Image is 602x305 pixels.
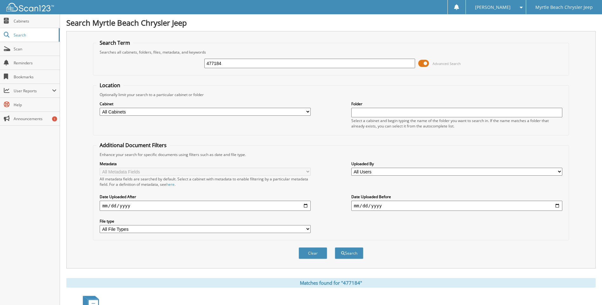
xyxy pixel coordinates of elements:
[96,39,133,46] legend: Search Term
[166,182,175,187] a: here
[351,161,562,166] label: Uploaded By
[96,49,565,55] div: Searches all cabinets, folders, files, metadata, and keywords
[351,101,562,107] label: Folder
[100,201,311,211] input: start
[14,102,56,107] span: Help
[14,32,56,38] span: Search
[14,88,52,94] span: User Reports
[100,101,311,107] label: Cabinet
[100,194,311,199] label: Date Uploaded After
[14,18,56,24] span: Cabinets
[14,46,56,52] span: Scan
[6,3,54,11] img: scan123-logo-white.svg
[433,61,461,66] span: Advanced Search
[351,194,562,199] label: Date Uploaded Before
[14,60,56,66] span: Reminders
[335,247,363,259] button: Search
[96,82,123,89] legend: Location
[351,201,562,211] input: end
[96,152,565,157] div: Enhance your search for specific documents using filters such as date and file type.
[66,17,596,28] h1: Search Myrtle Beach Chrysler Jeep
[299,247,327,259] button: Clear
[100,218,311,224] label: File type
[351,118,562,129] div: Select a cabinet and begin typing the name of the folder you want to search in. If the name match...
[14,74,56,80] span: Bookmarks
[14,116,56,121] span: Announcements
[52,116,57,121] div: 1
[96,92,565,97] div: Optionally limit your search to a particular cabinet or folder
[100,161,311,166] label: Metadata
[100,176,311,187] div: All metadata fields are searched by default. Select a cabinet with metadata to enable filtering b...
[96,142,170,149] legend: Additional Document Filters
[535,5,593,9] span: Myrtle Beach Chrysler Jeep
[66,278,596,288] div: Matches found for "477184"
[475,5,511,9] span: [PERSON_NAME]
